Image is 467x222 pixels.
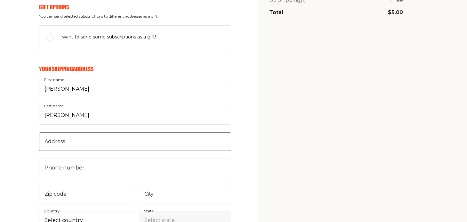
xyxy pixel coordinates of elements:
input: Address [39,132,231,151]
input: Last name [39,106,231,125]
p: Total [269,8,283,17]
span: I want to send some subscriptions as a gift! [59,33,156,41]
label: State [143,208,155,215]
input: Phone number [39,159,231,177]
h6: Gift Options [39,4,231,11]
input: City [139,185,231,203]
span: You can send selected subscriptions to different addresses as a gift. [39,14,231,19]
input: First name [39,80,231,98]
label: First name [43,76,65,83]
input: I want to send some subscriptions as a gift! [46,33,54,41]
input: Zip code [39,185,131,203]
h6: Your Shipping Address [39,65,231,72]
label: Country [43,208,61,215]
label: Last name [43,103,65,110]
p: $5.00 [388,8,403,17]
